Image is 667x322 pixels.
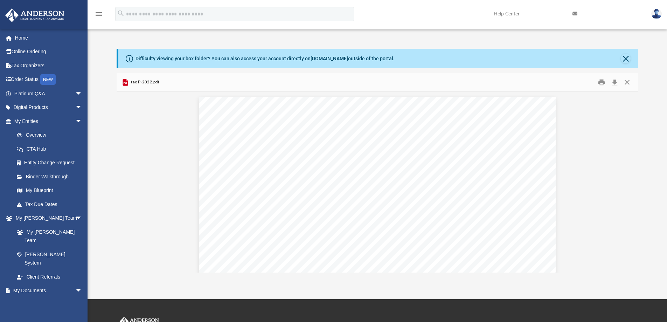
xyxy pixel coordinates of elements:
a: Binder Walkthrough [10,170,93,184]
a: Online Ordering [5,45,93,59]
span: arrow_drop_down [75,87,89,101]
button: Close [621,54,631,63]
i: menu [95,10,103,18]
a: Overview [10,128,93,142]
span: arrow_drop_down [75,284,89,298]
img: User Pic [651,9,662,19]
button: Close [621,77,633,88]
a: Client Referrals [10,270,89,284]
a: Entity Change Request [10,156,93,170]
a: [DOMAIN_NAME] [311,56,348,61]
div: Difficulty viewing your box folder? You can also access your account directly on outside of the p... [136,55,395,62]
a: menu [95,13,103,18]
span: arrow_drop_down [75,114,89,129]
a: Tax Due Dates [10,197,93,211]
a: My Entitiesarrow_drop_down [5,114,93,128]
a: Box [10,297,86,311]
a: [PERSON_NAME] System [10,247,89,270]
a: Digital Productsarrow_drop_down [5,101,93,115]
div: NEW [40,74,56,85]
span: arrow_drop_down [75,101,89,115]
button: Print [595,77,609,88]
a: My Documentsarrow_drop_down [5,284,89,298]
button: Download [608,77,621,88]
a: My [PERSON_NAME] Team [10,225,86,247]
a: My Blueprint [10,184,89,198]
a: Platinum Q&Aarrow_drop_down [5,87,93,101]
div: Preview [117,73,638,273]
span: arrow_drop_down [75,211,89,226]
a: Tax Organizers [5,59,93,73]
i: search [117,9,125,17]
div: Document Viewer [117,92,638,273]
a: My [PERSON_NAME] Teamarrow_drop_down [5,211,89,225]
a: CTA Hub [10,142,93,156]
a: Home [5,31,93,45]
a: Order StatusNEW [5,73,93,87]
div: File preview [117,92,638,273]
img: Anderson Advisors Platinum Portal [3,8,67,22]
span: tax P-2022.pdf [130,79,159,85]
